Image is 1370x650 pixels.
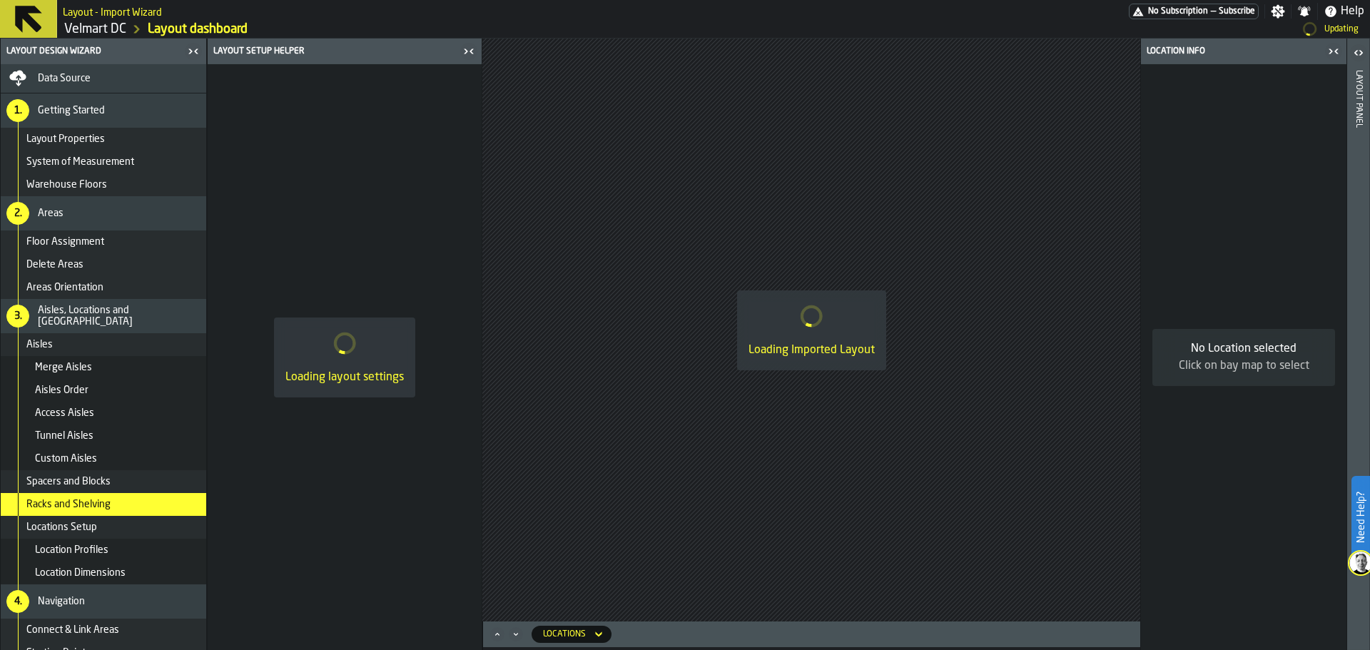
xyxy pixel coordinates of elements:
[1,173,206,196] li: menu Warehouse Floors
[35,362,92,373] span: Merge Aisles
[1141,39,1346,64] header: Location Info
[1341,3,1364,20] span: Help
[1,402,206,425] li: menu Access Aisles
[1,562,206,584] li: menu Location Dimensions
[1292,4,1317,19] label: button-toggle-Notifications
[1318,3,1370,20] label: button-toggle-Help
[38,73,91,84] span: Data Source
[63,4,162,19] h2: Sub Title
[1354,67,1364,646] div: Layout panel
[35,567,126,579] span: Location Dimensions
[507,627,524,641] button: Minimize
[285,369,404,386] div: Loading layout settings
[1,539,206,562] li: menu Location Profiles
[38,208,64,219] span: Areas
[26,156,134,168] span: System of Measurement
[1,299,206,333] li: menu Aisles, Locations and Bays
[749,342,875,359] div: Loading Imported Layout
[64,21,126,37] a: link-to-/wh/i/f27944ef-e44e-4cb8-aca8-30c52093261f
[148,21,248,37] a: link-to-/wh/i/f27944ef-e44e-4cb8-aca8-30c52093261f/designer
[1,379,206,402] li: menu Aisles Order
[1,230,206,253] li: menu Floor Assignment
[38,305,201,327] span: Aisles, Locations and [GEOGRAPHIC_DATA]
[6,99,29,122] div: 1.
[1148,6,1208,16] span: No Subscription
[1,356,206,379] li: menu Merge Aisles
[183,43,203,60] label: button-toggle-Close me
[4,46,183,56] div: Layout Design Wizard
[26,624,119,636] span: Connect & Link Areas
[1,93,206,128] li: menu Getting Started
[1219,6,1255,16] span: Subscribe
[459,43,479,60] label: button-toggle-Close me
[1144,46,1324,56] div: Location Info
[38,596,85,607] span: Navigation
[1,151,206,173] li: menu System of Measurement
[35,544,108,556] span: Location Profiles
[1353,477,1369,557] label: Need Help?
[26,522,97,533] span: Locations Setup
[1347,39,1369,650] header: Layout panel
[210,46,459,56] div: Layout Setup Helper
[1,64,206,93] li: menu Data Source
[1324,43,1344,60] label: button-toggle-Close me
[26,259,83,270] span: Delete Areas
[26,236,104,248] span: Floor Assignment
[6,305,29,327] div: 3.
[532,626,612,643] div: DropdownMenuValue-locations
[26,476,111,487] span: Spacers and Blocks
[1,493,206,516] li: menu Racks and Shelving
[38,105,105,116] span: Getting Started
[1,39,206,64] header: Layout Design Wizard
[1,425,206,447] li: menu Tunnel Aisles
[26,133,105,145] span: Layout Properties
[1211,6,1216,16] span: —
[1,333,206,356] li: menu Aisles
[1,619,206,641] li: menu Connect & Link Areas
[1,584,206,619] li: menu Navigation
[1164,340,1324,357] div: No Location selected
[489,627,506,641] button: Maximize
[35,385,88,396] span: Aisles Order
[35,453,97,464] span: Custom Aisles
[35,407,94,419] span: Access Aisles
[1265,4,1291,19] label: button-toggle-Settings
[26,339,53,350] span: Aisles
[1,128,206,151] li: menu Layout Properties
[63,21,682,38] nav: Breadcrumb
[1129,4,1259,19] div: Menu Subscription
[6,202,29,225] div: 2.
[1164,357,1324,375] div: Click on bay map to select
[6,590,29,613] div: 4.
[1,253,206,276] li: menu Delete Areas
[1,447,206,470] li: menu Custom Aisles
[543,629,586,639] div: DropdownMenuValue-locations
[1,276,206,299] li: menu Areas Orientation
[1129,4,1259,19] a: link-to-/wh/i/f27944ef-e44e-4cb8-aca8-30c52093261f/pricing/
[26,179,107,191] span: Warehouse Floors
[1349,41,1369,67] label: button-toggle-Open
[26,499,111,510] span: Racks and Shelving
[26,282,103,293] span: Areas Orientation
[35,430,93,442] span: Tunnel Aisles
[208,39,482,64] header: Layout Setup Helper
[1324,24,1359,34] div: Updating
[1,196,206,230] li: menu Areas
[1,516,206,539] li: menu Locations Setup
[1,470,206,493] li: menu Spacers and Blocks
